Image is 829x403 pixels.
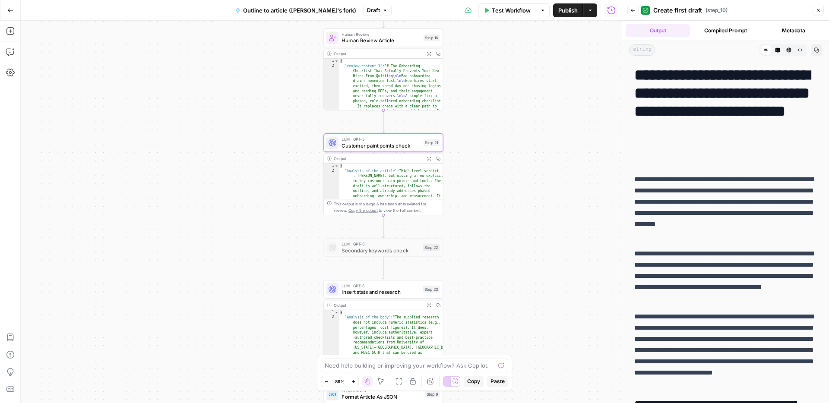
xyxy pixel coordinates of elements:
div: Step 16 [424,35,440,41]
span: Human Review Article [342,37,420,44]
button: Outline to article ([PERSON_NAME]'s fork) [230,3,361,17]
span: Paste [490,378,505,385]
span: Secondary keywords check [342,246,420,254]
div: Step 9 [425,390,440,397]
span: LLM · GPT-5 [342,136,420,142]
span: Human Review [342,31,420,37]
button: Copy [464,376,484,387]
div: LLM · GPT-5Customer paint points checkStep 21Output{ "Analysis of the article":"High-level verdic... [323,133,443,215]
div: LLM · GPT-5Secondary keywords checkStep 22 [323,238,443,257]
span: Format Article As JSON [342,393,422,401]
button: Compiled Prompt [693,24,758,37]
button: Metadata [761,24,826,37]
span: Publish [558,6,578,15]
span: Customer paint points check [342,142,420,149]
div: Step 22 [423,244,440,251]
div: This output is too large & has been abbreviated for review. to view the full content. [334,201,440,214]
button: Draft [363,5,392,16]
span: string [629,44,655,56]
span: LLM · GPT-5 [342,241,420,247]
span: LLM · GPT-5 [342,283,420,289]
button: Test Workflow [478,3,536,17]
span: Insert stats and research [342,288,420,296]
button: Output [626,24,690,37]
div: LLM · GPT-5Insert stats and researchStep 23Output{ "Analysis of the body":"The supplied research ... [323,280,443,362]
span: Toggle code folding, rows 1 through 3 [334,164,339,169]
div: 1 [324,164,339,169]
span: ( step_10 ) [706,6,728,14]
span: 89% [335,378,345,385]
button: Publish [553,3,583,17]
g: Edge from step_21 to step_22 [382,215,384,238]
span: Outline to article ([PERSON_NAME]'s fork) [243,6,356,15]
div: Output [334,302,422,308]
g: Edge from step_16 to step_21 [382,110,384,133]
span: Test Workflow [492,6,531,15]
span: Copy [467,378,480,385]
span: Copy the output [348,208,378,213]
span: Create first draft [653,6,702,15]
g: Edge from step_15 to step_16 [382,6,384,28]
div: Output [334,50,422,57]
div: 1 [324,310,339,315]
div: Step 21 [424,139,440,146]
span: Draft [367,6,380,14]
div: 1 [324,59,339,64]
span: Toggle code folding, rows 1 through 3 [334,59,339,64]
div: Output [334,155,422,161]
div: Step 23 [423,286,440,293]
span: Toggle code folding, rows 1 through 4 [334,310,339,315]
button: Paste [487,376,508,387]
div: Human ReviewHuman Review ArticleStep 16Output{ "review_content_1":"# The Onboarding Checklist Tha... [323,28,443,110]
